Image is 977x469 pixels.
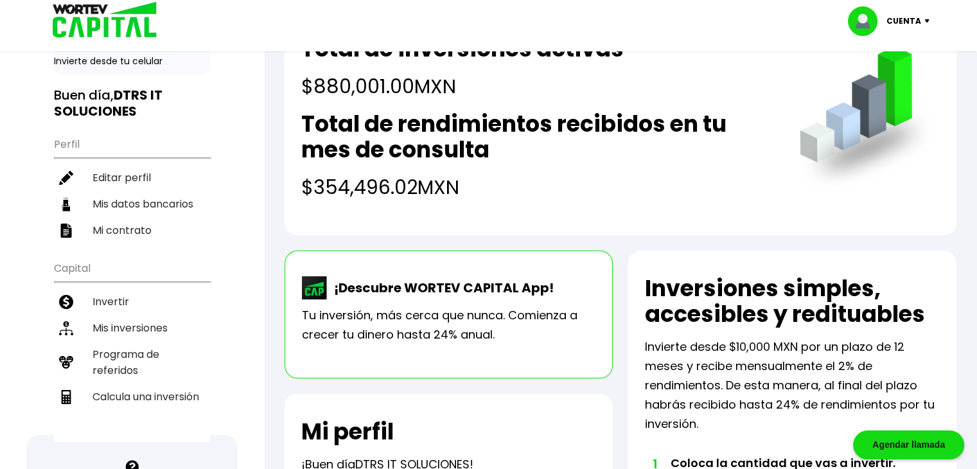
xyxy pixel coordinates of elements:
[328,278,554,297] p: ¡Descubre WORTEV CAPITAL App!
[59,224,73,238] img: contrato-icon.f2db500c.svg
[54,384,210,410] a: Calcula una inversión
[54,254,210,442] ul: Capital
[848,6,886,36] img: profile-image
[54,86,163,120] b: DTRS IT SOLUCIONES
[301,419,394,445] h2: Mi perfil
[301,72,624,101] h4: $880,001.00 MXN
[301,36,624,62] h2: Total de inversiones activas
[59,355,73,369] img: recomiendanos-icon.9b8e9327.svg
[59,295,73,309] img: invertir-icon.b3b967d7.svg
[54,191,210,217] a: Mis datos bancarios
[54,55,210,68] p: Invierte desde tu celular
[59,321,73,335] img: inversiones-icon.6695dc30.svg
[54,288,210,315] a: Invertir
[886,12,921,31] p: Cuenta
[301,173,774,202] h4: $354,496.02 MXN
[54,87,210,119] h3: Buen día,
[54,164,210,191] a: Editar perfil
[59,171,73,185] img: editar-icon.952d3147.svg
[794,46,940,192] img: grafica.516fef24.png
[59,390,73,404] img: calculadora-icon.17d418c4.svg
[54,130,210,243] ul: Perfil
[645,337,940,434] p: Invierte desde $10,000 MXN por un plazo de 12 meses y recibe mensualmente el 2% de rendimientos. ...
[301,111,774,163] h2: Total de rendimientos recibidos en tu mes de consulta
[853,430,964,459] div: Agendar llamada
[921,19,938,23] img: icon-down
[645,276,940,327] h2: Inversiones simples, accesibles y redituables
[302,306,595,344] p: Tu inversión, más cerca que nunca. Comienza a crecer tu dinero hasta 24% anual.
[54,217,210,243] a: Mi contrato
[54,341,210,384] a: Programa de referidos
[59,197,73,211] img: datos-icon.10cf9172.svg
[302,276,328,299] img: wortev-capital-app-icon
[54,315,210,341] a: Mis inversiones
